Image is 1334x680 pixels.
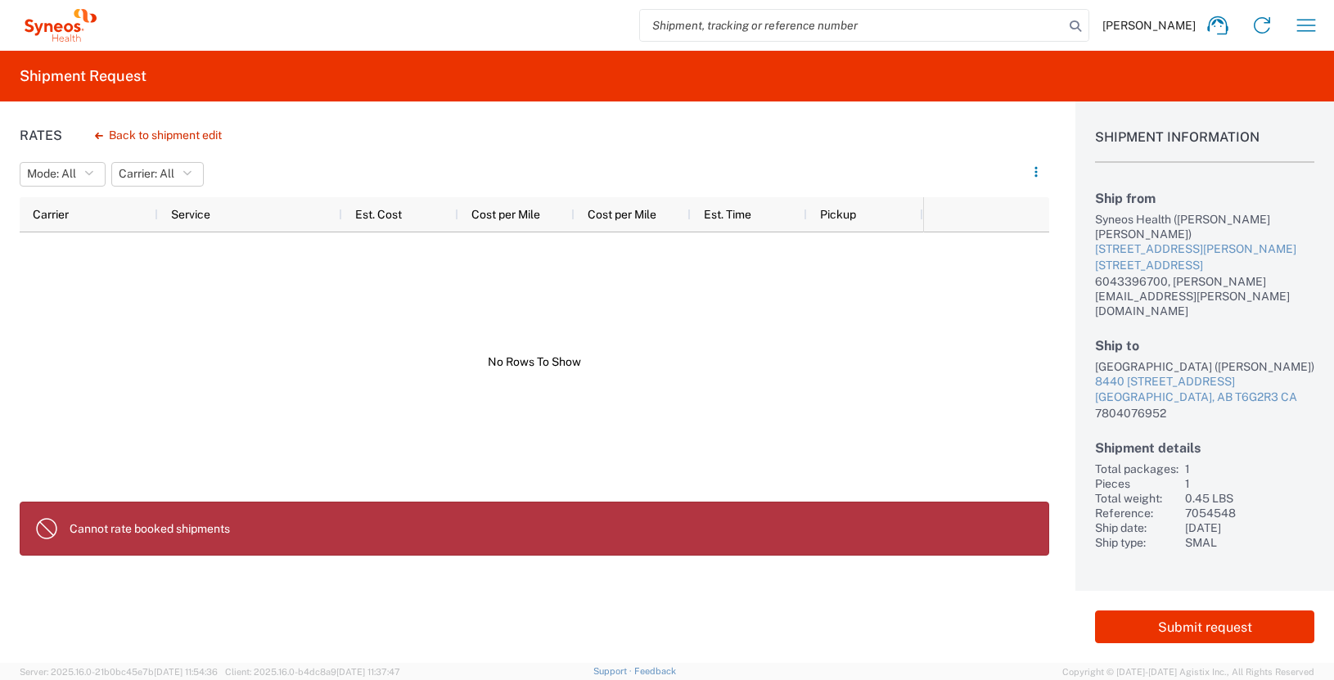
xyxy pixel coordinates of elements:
div: 1 [1185,476,1314,491]
span: Cost per Mile [471,208,540,221]
h1: Shipment Information [1095,129,1314,163]
h2: Ship to [1095,338,1314,354]
div: Syneos Health ([PERSON_NAME] [PERSON_NAME]) [1095,212,1314,241]
span: Carrier: All [119,166,174,182]
div: Total packages: [1095,462,1179,476]
div: SMAL [1185,535,1314,550]
span: Copyright © [DATE]-[DATE] Agistix Inc., All Rights Reserved [1062,664,1314,679]
span: Mode: All [27,166,76,182]
div: [STREET_ADDRESS] [1095,258,1314,274]
a: [STREET_ADDRESS][PERSON_NAME][STREET_ADDRESS] [1095,241,1314,273]
div: Total weight: [1095,491,1179,506]
div: [STREET_ADDRESS][PERSON_NAME] [1095,241,1314,258]
span: [DATE] 11:54:36 [154,667,218,677]
button: Carrier: All [111,162,204,187]
a: 8440 [STREET_ADDRESS][GEOGRAPHIC_DATA], AB T6G2R3 CA [1095,374,1314,406]
div: 0.45 LBS [1185,491,1314,506]
span: Cost per Mile [588,208,656,221]
div: 7804076952 [1095,406,1314,421]
div: Reference: [1095,506,1179,520]
span: Est. Cost [355,208,402,221]
button: Back to shipment edit [82,121,235,150]
span: Server: 2025.16.0-21b0bc45e7b [20,667,218,677]
h2: Shipment Request [20,66,146,86]
span: [DATE] 11:37:47 [336,667,400,677]
span: Service [171,208,210,221]
div: 1 [1185,462,1314,476]
div: Pieces [1095,476,1179,491]
div: 6043396700, [PERSON_NAME][EMAIL_ADDRESS][PERSON_NAME][DOMAIN_NAME] [1095,274,1314,318]
div: [GEOGRAPHIC_DATA], AB T6G2R3 CA [1095,390,1314,406]
a: Feedback [634,666,676,676]
div: [DATE] [1185,520,1314,535]
p: Cannot rate booked shipments [70,521,1035,536]
a: Support [593,666,634,676]
h2: Ship from [1095,191,1314,206]
div: [GEOGRAPHIC_DATA] ([PERSON_NAME]) [1095,359,1314,374]
span: Est. Time [704,208,751,221]
span: Client: 2025.16.0-b4dc8a9 [225,667,400,677]
button: Submit request [1095,610,1314,643]
div: Ship date: [1095,520,1179,535]
div: 7054548 [1185,506,1314,520]
div: Ship type: [1095,535,1179,550]
span: Carrier [33,208,69,221]
span: Pickup [820,208,856,221]
input: Shipment, tracking or reference number [640,10,1064,41]
span: [PERSON_NAME] [1102,18,1196,33]
h2: Shipment details [1095,440,1314,456]
button: Mode: All [20,162,106,187]
div: 8440 [STREET_ADDRESS] [1095,374,1314,390]
h1: Rates [20,128,62,143]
